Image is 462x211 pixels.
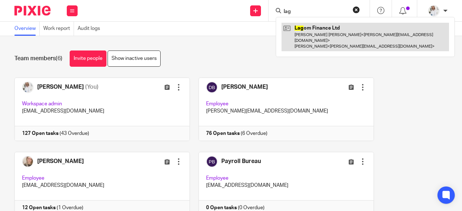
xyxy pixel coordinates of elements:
[14,6,51,16] img: Pixie
[43,22,74,36] a: Work report
[14,22,40,36] a: Overview
[78,22,104,36] a: Audit logs
[108,50,161,67] a: Show inactive users
[428,5,440,17] img: Daisy.JPG
[70,50,106,67] a: Invite people
[353,6,360,13] button: Clear
[283,9,348,15] input: Search
[56,56,62,61] span: (6)
[14,55,62,62] h1: Team members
